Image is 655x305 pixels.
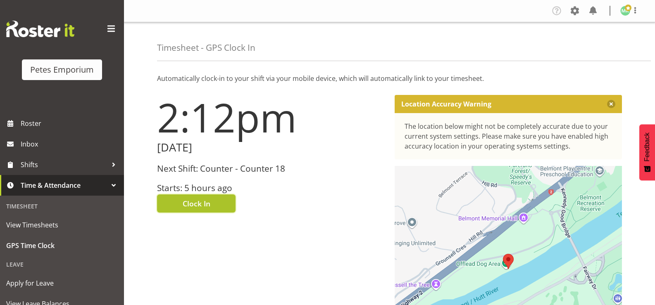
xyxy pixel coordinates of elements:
button: Clock In [157,194,236,213]
div: Leave [2,256,122,273]
div: The location below might not be completely accurate due to your current system settings. Please m... [405,121,612,151]
div: Timesheet [2,198,122,215]
span: Inbox [21,138,120,150]
p: Location Accuracy Warning [401,100,491,108]
span: Time & Attendance [21,179,107,192]
button: Close message [607,100,615,108]
span: Shifts [21,158,107,171]
a: Apply for Leave [2,273,122,293]
p: Automatically clock-in to your shift via your mobile device, which will automatically link to you... [157,73,622,83]
h3: Starts: 5 hours ago [157,183,385,193]
h4: Timesheet - GPS Clock In [157,43,255,52]
span: Apply for Leave [6,277,118,289]
span: View Timesheets [6,219,118,231]
h3: Next Shift: Counter - Counter 18 [157,164,385,173]
span: Clock In [183,198,210,209]
h2: [DATE] [157,141,385,154]
button: Feedback - Show survey [639,124,655,180]
img: Rosterit website logo [6,21,74,37]
span: GPS Time Clock [6,239,118,252]
div: Petes Emporium [30,64,94,76]
a: View Timesheets [2,215,122,235]
span: Roster [21,117,120,130]
h1: 2:12pm [157,95,385,139]
span: Feedback [643,132,651,161]
a: GPS Time Clock [2,235,122,256]
img: melanie-richardson713.jpg [620,6,630,16]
